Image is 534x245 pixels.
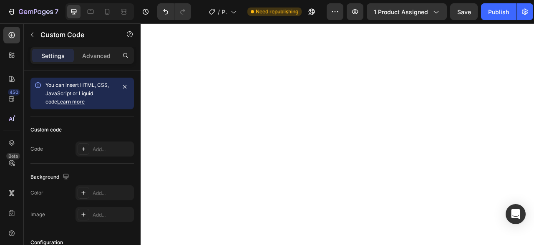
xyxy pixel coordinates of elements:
div: Beta [6,153,20,159]
div: Color [30,189,43,197]
div: Code [30,145,43,153]
span: You can insert HTML, CSS, JavaScript or Liquid code [45,82,109,105]
p: Custom Code [40,30,111,40]
div: Add... [93,189,132,197]
div: Background [30,172,71,183]
div: Custom code [30,126,62,134]
div: Publish [488,8,509,16]
div: Add... [93,146,132,153]
div: Open Intercom Messenger [506,204,526,224]
span: / [218,8,220,16]
p: 7 [55,7,58,17]
div: Add... [93,211,132,219]
p: Advanced [82,51,111,60]
span: Need republishing [256,8,298,15]
span: 1 product assigned [374,8,428,16]
button: 7 [3,3,62,20]
span: Product Page - [DATE] 16:12:06 [222,8,227,16]
div: Image [30,211,45,218]
span: Save [457,8,471,15]
button: Save [450,3,478,20]
div: 450 [8,89,20,96]
button: 1 product assigned [367,3,447,20]
iframe: Design area [141,23,534,245]
div: Undo/Redo [157,3,191,20]
a: Learn more [57,99,85,105]
button: Publish [481,3,516,20]
p: Settings [41,51,65,60]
